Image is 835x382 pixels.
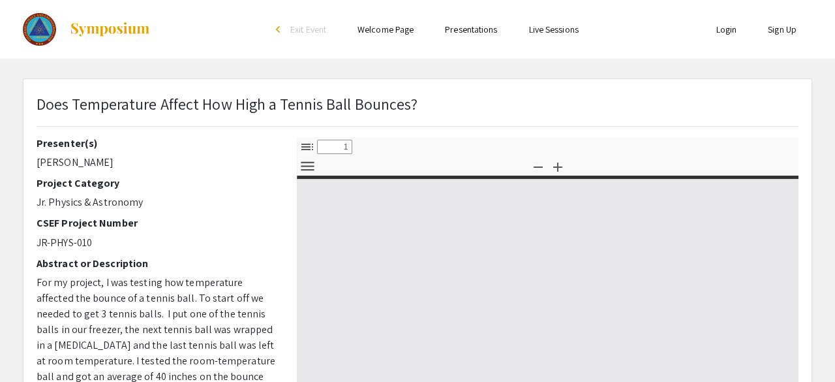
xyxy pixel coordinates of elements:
[37,177,277,189] h2: Project Category
[37,155,277,170] p: [PERSON_NAME]
[357,24,414,35] a: Welcome Page
[317,140,352,154] input: Page
[547,157,569,176] button: Zoom In
[37,235,277,251] p: JR-PHYS-010
[445,24,497,35] a: Presentations
[37,195,277,210] p: Jr. Physics & Astronomy
[37,137,277,150] h2: Presenter(s)
[276,25,284,33] div: arrow_back_ios
[290,24,326,35] span: Exit Event
[768,24,797,35] a: Sign Up
[296,157,318,176] button: Tools
[296,137,318,156] button: Toggle Sidebar
[716,24,737,35] a: Login
[23,13,56,46] img: The 2023 Colorado Science & Engineering Fair
[23,13,151,46] a: The 2023 Colorado Science & Engineering Fair
[37,257,277,270] h2: Abstract or Description
[69,22,151,37] img: Symposium by ForagerOne
[37,217,277,229] h2: CSEF Project Number
[37,92,418,116] p: Does Temperature Affect How High a Tennis Ball Bounces?
[527,157,549,176] button: Zoom Out
[529,24,579,35] a: Live Sessions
